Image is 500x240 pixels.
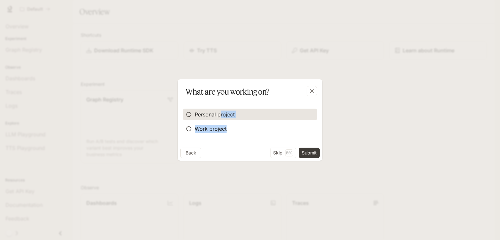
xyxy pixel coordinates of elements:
[285,149,293,156] p: Esc
[195,111,235,118] span: Personal project
[270,148,296,158] button: SkipEsc
[195,125,227,133] span: Work project
[180,148,201,158] button: Back
[299,148,320,158] button: Submit
[186,86,270,98] p: What are you working on?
